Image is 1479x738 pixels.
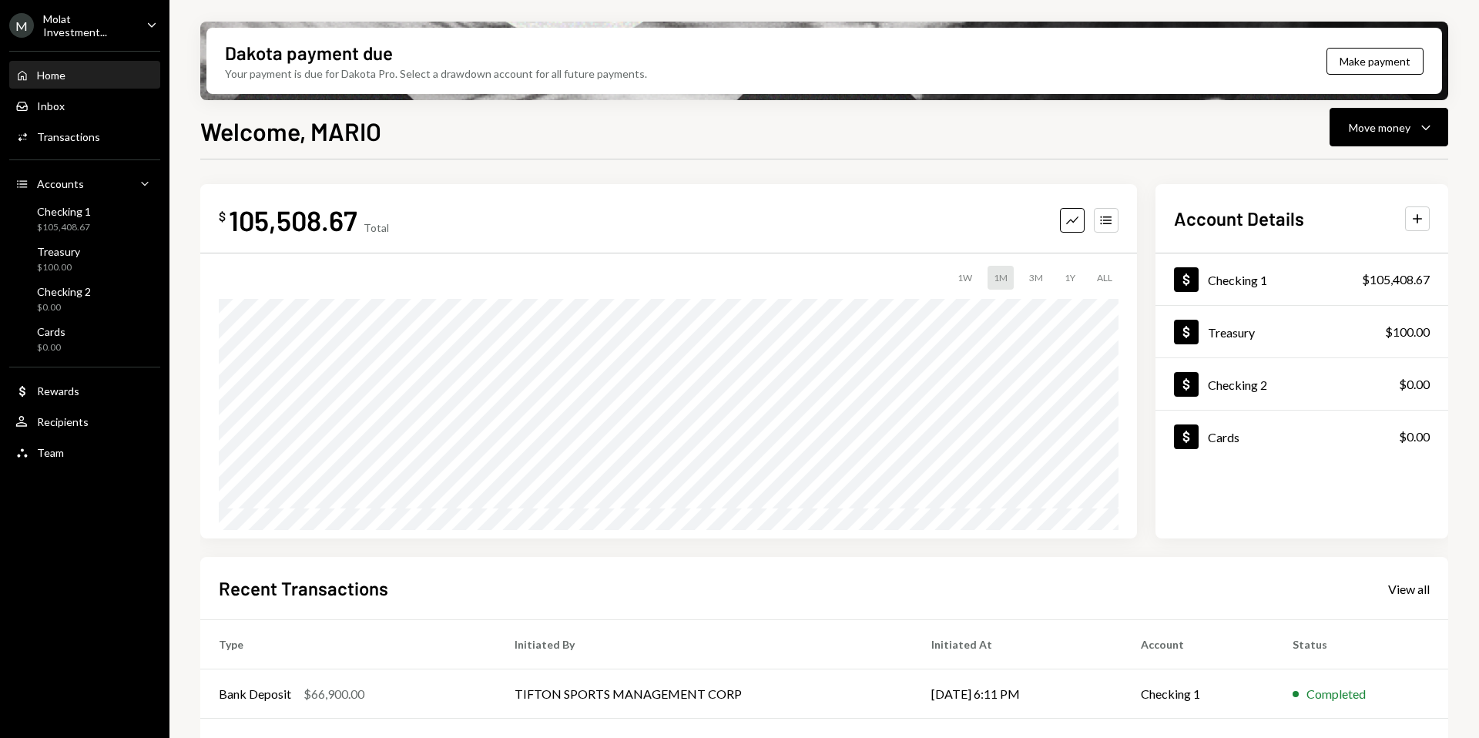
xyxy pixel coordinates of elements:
[9,280,160,317] a: Checking 2$0.00
[1399,375,1430,394] div: $0.00
[37,325,65,338] div: Cards
[1388,580,1430,597] a: View all
[1155,411,1448,462] a: Cards$0.00
[225,65,647,82] div: Your payment is due for Dakota Pro. Select a drawdown account for all future payments.
[1155,253,1448,305] a: Checking 1$105,408.67
[37,415,89,428] div: Recipients
[37,69,65,82] div: Home
[9,122,160,150] a: Transactions
[1330,108,1448,146] button: Move money
[37,261,80,274] div: $100.00
[951,266,978,290] div: 1W
[9,169,160,197] a: Accounts
[219,209,226,224] div: $
[219,575,388,601] h2: Recent Transactions
[9,92,160,119] a: Inbox
[1385,323,1430,341] div: $100.00
[9,240,160,277] a: Treasury$100.00
[200,620,496,669] th: Type
[37,245,80,258] div: Treasury
[225,40,393,65] div: Dakota payment due
[988,266,1014,290] div: 1M
[219,685,291,703] div: Bank Deposit
[37,341,65,354] div: $0.00
[1208,273,1267,287] div: Checking 1
[1326,48,1424,75] button: Make payment
[1122,620,1274,669] th: Account
[200,116,381,146] h1: Welcome, MARIO
[37,99,65,112] div: Inbox
[1208,325,1255,340] div: Treasury
[1023,266,1049,290] div: 3M
[1208,377,1267,392] div: Checking 2
[1155,358,1448,410] a: Checking 2$0.00
[1349,119,1410,136] div: Move money
[37,221,91,234] div: $105,408.67
[1174,206,1304,231] h2: Account Details
[9,13,34,38] div: M
[37,446,64,459] div: Team
[1306,685,1366,703] div: Completed
[9,320,160,357] a: Cards$0.00
[37,384,79,398] div: Rewards
[37,205,91,218] div: Checking 1
[1362,270,1430,289] div: $105,408.67
[496,620,914,669] th: Initiated By
[913,620,1122,669] th: Initiated At
[1155,306,1448,357] a: Treasury$100.00
[37,130,100,143] div: Transactions
[496,669,914,719] td: TIFTON SPORTS MANAGEMENT CORP
[1208,430,1239,444] div: Cards
[1058,266,1082,290] div: 1Y
[229,203,357,237] div: 105,508.67
[9,200,160,237] a: Checking 1$105,408.67
[37,301,91,314] div: $0.00
[37,285,91,298] div: Checking 2
[1388,582,1430,597] div: View all
[364,221,389,234] div: Total
[1399,428,1430,446] div: $0.00
[9,438,160,466] a: Team
[9,377,160,404] a: Rewards
[9,408,160,435] a: Recipients
[304,685,364,703] div: $66,900.00
[1122,669,1274,719] td: Checking 1
[43,12,134,39] div: Molat Investment...
[9,61,160,89] a: Home
[1091,266,1118,290] div: ALL
[913,669,1122,719] td: [DATE] 6:11 PM
[37,177,84,190] div: Accounts
[1274,620,1448,669] th: Status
